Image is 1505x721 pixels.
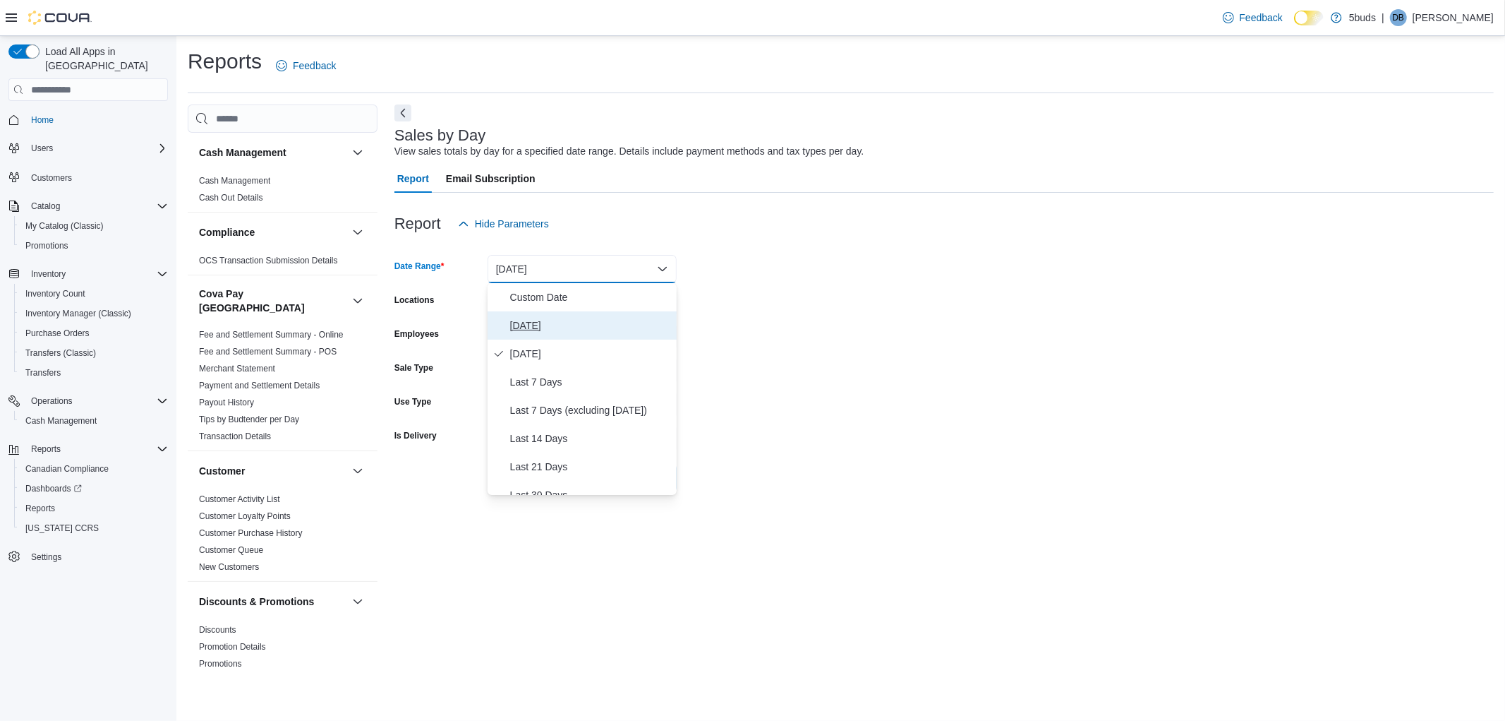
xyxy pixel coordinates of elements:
[31,395,73,407] span: Operations
[20,412,168,429] span: Cash Management
[199,641,266,653] span: Promotion Details
[31,172,72,184] span: Customers
[20,237,74,254] a: Promotions
[31,114,54,126] span: Home
[349,144,366,161] button: Cash Management
[20,325,168,342] span: Purchase Orders
[199,464,346,478] button: Customer
[3,196,174,216] button: Catalog
[394,328,439,340] label: Employees
[20,520,104,537] a: [US_STATE] CCRS
[510,402,671,419] span: Last 7 Days (excluding [DATE])
[1382,9,1384,26] p: |
[25,169,78,186] a: Customers
[199,175,270,186] span: Cash Management
[199,347,337,357] a: Fee and Settlement Summary - POS
[199,494,280,504] a: Customer Activity List
[25,288,85,299] span: Inventory Count
[510,317,671,334] span: [DATE]
[199,431,271,442] span: Transaction Details
[3,138,174,158] button: Users
[25,483,82,494] span: Dashboards
[199,511,291,522] span: Customer Loyalty Points
[199,528,303,539] span: Customer Purchase History
[14,363,174,383] button: Transfers
[199,192,263,203] span: Cash Out Details
[25,523,99,534] span: [US_STATE] CCRS
[394,294,435,306] label: Locations
[25,328,90,339] span: Purchase Orders
[20,218,109,234] a: My Catalog (Classic)
[510,458,671,475] span: Last 21 Days
[510,487,671,503] span: Last 30 Days
[31,143,53,154] span: Users
[3,264,174,284] button: Inventory
[14,343,174,363] button: Transfers (Classic)
[3,439,174,459] button: Reports
[199,380,320,391] span: Payment and Settlement Details
[199,431,271,441] a: Transaction Details
[14,411,174,431] button: Cash Management
[199,381,320,391] a: Payment and Settlement Details
[20,364,168,381] span: Transfers
[293,59,336,73] span: Feedback
[199,562,259,572] a: New Customers
[20,500,168,517] span: Reports
[14,499,174,518] button: Reports
[25,503,55,514] span: Reports
[14,323,174,343] button: Purchase Orders
[510,289,671,306] span: Custom Date
[20,345,168,362] span: Transfers (Classic)
[199,193,263,203] a: Cash Out Details
[199,528,303,538] a: Customer Purchase History
[25,198,66,215] button: Catalog
[199,464,245,478] h3: Customer
[188,47,262,76] h1: Reports
[199,642,266,652] a: Promotion Details
[25,463,109,475] span: Canadian Compliance
[199,624,236,636] span: Discounts
[510,430,671,447] span: Last 14 Days
[199,225,346,239] button: Compliance
[199,287,346,315] button: Cova Pay [GEOGRAPHIC_DATA]
[25,266,168,282] span: Inventory
[25,367,61,379] span: Transfers
[394,261,445,272] label: Date Range
[188,326,377,451] div: Cova Pay [GEOGRAPHIC_DATA]
[25,111,168,129] span: Home
[20,305,137,322] a: Inventory Manager (Classic)
[349,292,366,309] button: Cova Pay [GEOGRAPHIC_DATA]
[199,256,338,266] a: OCS Transaction Submission Details
[199,659,242,669] a: Promotions
[394,215,441,232] h3: Report
[1217,4,1288,32] a: Feedback
[488,283,677,495] div: Select listbox
[20,500,61,517] a: Reports
[25,168,168,186] span: Customers
[349,224,366,241] button: Compliance
[199,625,236,635] a: Discounts
[25,393,78,410] button: Operations
[199,329,344,340] span: Fee and Settlement Summary - Online
[1393,9,1405,26] span: DB
[199,330,344,340] a: Fee and Settlement Summary - Online
[25,441,66,458] button: Reports
[14,459,174,479] button: Canadian Compliance
[20,345,102,362] a: Transfers (Classic)
[199,255,338,266] span: OCS Transaction Submission Details
[25,308,131,319] span: Inventory Manager (Classic)
[20,364,66,381] a: Transfers
[199,346,337,357] span: Fee and Settlement Summary - POS
[3,391,174,411] button: Operations
[488,255,677,283] button: [DATE]
[199,225,255,239] h3: Compliance
[199,544,263,556] span: Customer Queue
[20,305,168,322] span: Inventory Manager (Classic)
[199,511,291,521] a: Customer Loyalty Points
[199,658,242,669] span: Promotions
[397,165,429,193] span: Report
[20,285,168,302] span: Inventory Count
[3,547,174,567] button: Settings
[20,218,168,234] span: My Catalog (Classic)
